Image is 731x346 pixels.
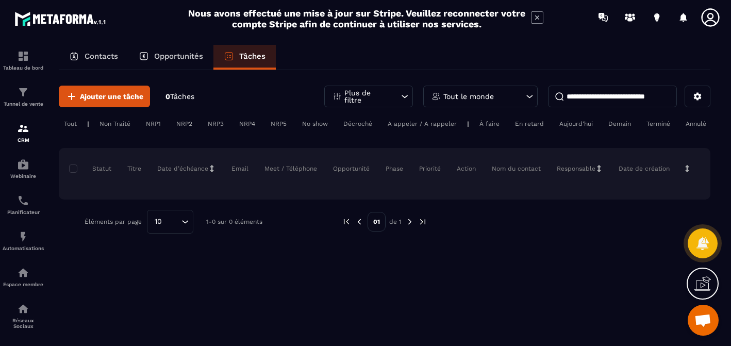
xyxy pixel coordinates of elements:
img: automations [17,158,29,171]
div: NRP2 [171,118,197,130]
p: Planificateur [3,209,44,215]
div: No show [297,118,333,130]
p: Automatisations [3,245,44,251]
div: Demain [603,118,636,130]
div: Terminé [641,118,675,130]
span: Tâches [170,92,194,101]
p: Contacts [85,52,118,61]
a: automationsautomationsAutomatisations [3,223,44,259]
img: next [418,217,427,226]
p: Espace membre [3,282,44,287]
p: Plus de filtre [344,89,390,104]
a: schedulerschedulerPlanificateur [3,187,44,223]
a: Opportunités [128,45,213,70]
div: Non Traité [94,118,136,130]
p: Email [231,164,248,173]
span: 10 [151,216,165,227]
div: NRP1 [141,118,166,130]
a: formationformationTableau de bord [3,42,44,78]
img: logo [14,9,107,28]
p: Éléments par page [85,218,142,225]
p: Tout le monde [443,93,494,100]
a: formationformationTunnel de vente [3,78,44,114]
div: En retard [510,118,549,130]
p: Phase [386,164,403,173]
a: Tâches [213,45,276,70]
a: Contacts [59,45,128,70]
p: 1-0 sur 0 éléments [206,218,262,225]
p: Priorité [419,164,441,173]
p: Réseaux Sociaux [3,318,44,329]
div: A appeler / A rappeler [383,118,462,130]
p: Tunnel de vente [3,101,44,107]
div: Aujourd'hui [554,118,598,130]
img: automations [17,230,29,243]
p: | [467,120,469,127]
div: NRP3 [203,118,229,130]
img: automations [17,267,29,279]
div: À faire [474,118,505,130]
p: Date d’échéance [157,164,208,173]
p: 0 [165,92,194,102]
p: de 1 [389,218,402,226]
div: Décroché [338,118,377,130]
img: formation [17,86,29,98]
p: Meet / Téléphone [264,164,317,173]
p: Date de création [619,164,670,173]
a: automationsautomationsWebinaire [3,151,44,187]
p: Opportunités [154,52,203,61]
button: Ajouter une tâche [59,86,150,107]
p: Tâches [239,52,265,61]
div: Search for option [147,210,193,234]
p: Nom du contact [492,164,541,173]
img: formation [17,50,29,62]
p: Tableau de bord [3,65,44,71]
h2: Nous avons effectué une mise à jour sur Stripe. Veuillez reconnecter votre compte Stripe afin de ... [188,8,526,29]
img: formation [17,122,29,135]
img: social-network [17,303,29,315]
div: Tout [59,118,82,130]
p: Titre [127,164,141,173]
p: | [87,120,89,127]
p: CRM [3,137,44,143]
img: next [405,217,414,226]
div: Annulé [680,118,711,130]
a: formationformationCRM [3,114,44,151]
p: Action [457,164,476,173]
p: Opportunité [333,164,370,173]
span: Ajouter une tâche [80,91,143,102]
a: Ouvrir le chat [688,305,719,336]
p: Statut [72,164,111,173]
input: Search for option [165,216,179,227]
p: Webinaire [3,173,44,179]
a: automationsautomationsEspace membre [3,259,44,295]
img: prev [342,217,351,226]
p: 01 [368,212,386,232]
p: Responsable [557,164,595,173]
img: prev [355,217,364,226]
div: NRP5 [265,118,292,130]
img: scheduler [17,194,29,207]
a: social-networksocial-networkRéseaux Sociaux [3,295,44,337]
div: NRP4 [234,118,260,130]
